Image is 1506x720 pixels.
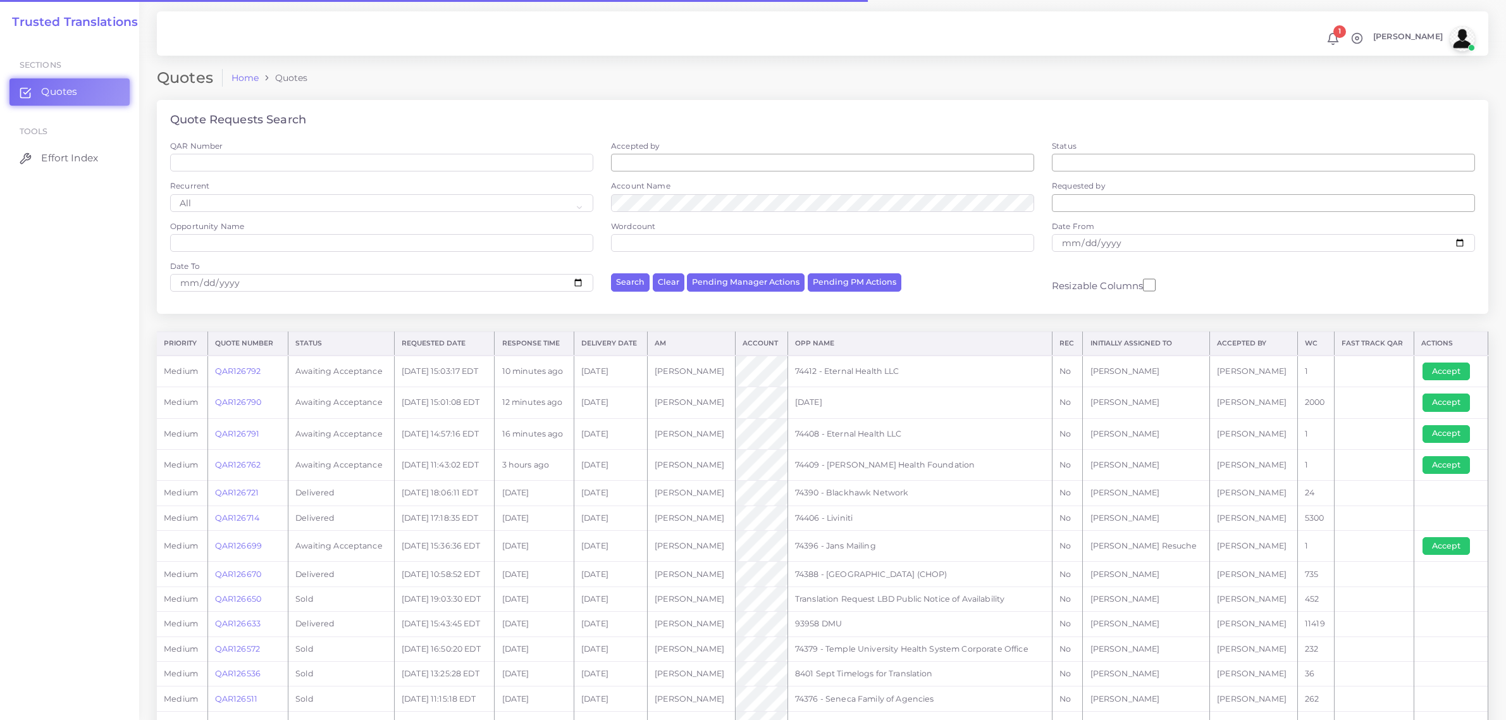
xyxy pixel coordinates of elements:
[574,587,647,611] td: [DATE]
[164,569,198,579] span: medium
[394,686,495,711] td: [DATE] 11:15:18 EDT
[1209,449,1297,480] td: [PERSON_NAME]
[787,387,1052,418] td: [DATE]
[170,113,306,127] h4: Quote Requests Search
[574,387,647,418] td: [DATE]
[288,612,394,636] td: Delivered
[787,562,1052,587] td: 74388 - [GEOGRAPHIC_DATA] (CHOP)
[1083,387,1210,418] td: [PERSON_NAME]
[495,636,574,661] td: [DATE]
[574,612,647,636] td: [DATE]
[1333,25,1346,38] span: 1
[787,531,1052,562] td: 74396 - Jans Mailing
[1052,418,1083,449] td: No
[1423,394,1470,411] button: Accept
[1423,428,1479,438] a: Accept
[394,587,495,611] td: [DATE] 19:03:30 EDT
[495,449,574,480] td: 3 hours ago
[1052,662,1083,686] td: No
[288,356,394,387] td: Awaiting Acceptance
[574,356,647,387] td: [DATE]
[394,481,495,506] td: [DATE] 18:06:11 EDT
[170,140,223,151] label: QAR Number
[1297,481,1334,506] td: 24
[648,356,736,387] td: [PERSON_NAME]
[495,356,574,387] td: 10 minutes ago
[288,662,394,686] td: Sold
[1052,332,1083,356] th: REC
[394,387,495,418] td: [DATE] 15:01:08 EDT
[215,397,261,407] a: QAR126790
[787,612,1052,636] td: 93958 DMU
[1414,332,1488,356] th: Actions
[3,15,138,30] a: Trusted Translations
[648,418,736,449] td: [PERSON_NAME]
[288,481,394,506] td: Delivered
[1209,506,1297,530] td: [PERSON_NAME]
[1083,418,1210,449] td: [PERSON_NAME]
[1209,531,1297,562] td: [PERSON_NAME]
[648,686,736,711] td: [PERSON_NAME]
[288,387,394,418] td: Awaiting Acceptance
[215,594,261,604] a: QAR126650
[495,612,574,636] td: [DATE]
[1052,449,1083,480] td: No
[164,366,198,376] span: medium
[574,531,647,562] td: [DATE]
[1297,332,1334,356] th: WC
[164,594,198,604] span: medium
[495,481,574,506] td: [DATE]
[787,418,1052,449] td: 74408 - Eternal Health LLC
[215,488,259,497] a: QAR126721
[1209,562,1297,587] td: [PERSON_NAME]
[1083,356,1210,387] td: [PERSON_NAME]
[1052,531,1083,562] td: No
[1297,418,1334,449] td: 1
[495,418,574,449] td: 16 minutes ago
[648,332,736,356] th: AM
[394,506,495,530] td: [DATE] 17:18:35 EDT
[288,418,394,449] td: Awaiting Acceptance
[1052,506,1083,530] td: No
[1297,506,1334,530] td: 5300
[215,366,261,376] a: QAR126792
[259,71,307,84] li: Quotes
[170,221,244,232] label: Opportunity Name
[611,221,655,232] label: Wordcount
[787,636,1052,661] td: 74379 - Temple University Health System Corporate Office
[215,541,262,550] a: QAR126699
[1209,356,1297,387] td: [PERSON_NAME]
[1297,449,1334,480] td: 1
[1083,587,1210,611] td: [PERSON_NAME]
[495,531,574,562] td: [DATE]
[1052,221,1094,232] label: Date From
[1367,26,1479,51] a: [PERSON_NAME]avatar
[394,531,495,562] td: [DATE] 15:36:36 EDT
[1297,387,1334,418] td: 2000
[1209,686,1297,711] td: [PERSON_NAME]
[394,662,495,686] td: [DATE] 13:25:28 EDT
[1209,332,1297,356] th: Accepted by
[1209,636,1297,661] td: [PERSON_NAME]
[231,71,259,84] a: Home
[1297,612,1334,636] td: 11419
[164,488,198,497] span: medium
[1423,397,1479,407] a: Accept
[1423,541,1479,550] a: Accept
[574,332,647,356] th: Delivery Date
[207,332,288,356] th: Quote Number
[164,460,198,469] span: medium
[1083,636,1210,661] td: [PERSON_NAME]
[1297,636,1334,661] td: 232
[164,429,198,438] span: medium
[648,612,736,636] td: [PERSON_NAME]
[648,636,736,661] td: [PERSON_NAME]
[1373,33,1443,41] span: [PERSON_NAME]
[735,332,787,356] th: Account
[215,619,261,628] a: QAR126633
[808,273,901,292] button: Pending PM Actions
[648,387,736,418] td: [PERSON_NAME]
[495,662,574,686] td: [DATE]
[495,506,574,530] td: [DATE]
